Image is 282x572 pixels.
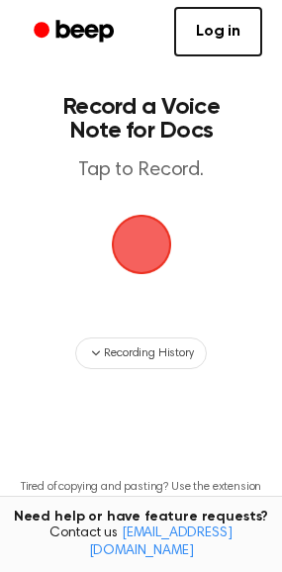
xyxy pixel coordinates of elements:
[20,13,132,51] a: Beep
[16,480,266,510] p: Tired of copying and pasting? Use the extension to automatically insert your recordings.
[89,526,233,558] a: [EMAIL_ADDRESS][DOMAIN_NAME]
[36,95,246,143] h1: Record a Voice Note for Docs
[104,344,193,362] span: Recording History
[75,337,206,369] button: Recording History
[12,525,270,560] span: Contact us
[174,7,262,56] a: Log in
[36,158,246,183] p: Tap to Record.
[112,215,171,274] img: Beep Logo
